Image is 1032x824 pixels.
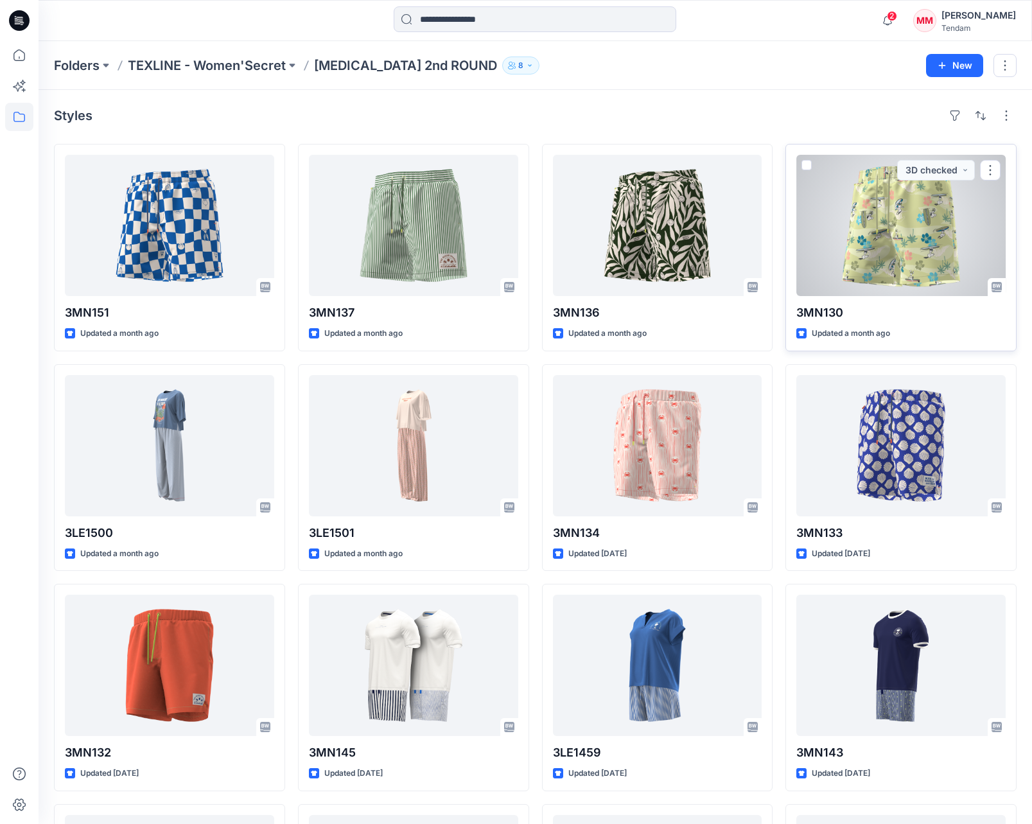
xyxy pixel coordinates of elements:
[926,54,983,77] button: New
[568,767,627,780] p: Updated [DATE]
[80,767,139,780] p: Updated [DATE]
[812,767,870,780] p: Updated [DATE]
[65,155,274,296] a: 3MN151
[80,547,159,561] p: Updated a month ago
[518,58,523,73] p: 8
[796,524,1006,542] p: 3MN133
[568,327,647,340] p: Updated a month ago
[65,524,274,542] p: 3LE1500
[324,547,403,561] p: Updated a month ago
[553,744,762,762] p: 3LE1459
[80,327,159,340] p: Updated a month ago
[941,8,1016,23] div: [PERSON_NAME]
[553,375,762,516] a: 3MN134
[796,304,1006,322] p: 3MN130
[568,547,627,561] p: Updated [DATE]
[913,9,936,32] div: MM
[309,595,518,736] a: 3MN145
[309,375,518,516] a: 3LE1501
[309,304,518,322] p: 3MN137
[324,767,383,780] p: Updated [DATE]
[324,327,403,340] p: Updated a month ago
[553,304,762,322] p: 3MN136
[65,375,274,516] a: 3LE1500
[54,57,100,75] a: Folders
[796,155,1006,296] a: 3MN130
[553,595,762,736] a: 3LE1459
[65,304,274,322] p: 3MN151
[54,108,92,123] h4: Styles
[553,155,762,296] a: 3MN136
[309,155,518,296] a: 3MN137
[309,744,518,762] p: 3MN145
[796,375,1006,516] a: 3MN133
[812,327,890,340] p: Updated a month ago
[553,524,762,542] p: 3MN134
[128,57,286,75] a: TEXLINE - Women'Secret
[941,23,1016,33] div: Tendam
[65,595,274,736] a: 3MN132
[812,547,870,561] p: Updated [DATE]
[309,524,518,542] p: 3LE1501
[502,57,539,75] button: 8
[887,11,897,21] span: 2
[796,744,1006,762] p: 3MN143
[796,595,1006,736] a: 3MN143
[314,57,497,75] p: [MEDICAL_DATA] 2nd ROUND
[65,744,274,762] p: 3MN132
